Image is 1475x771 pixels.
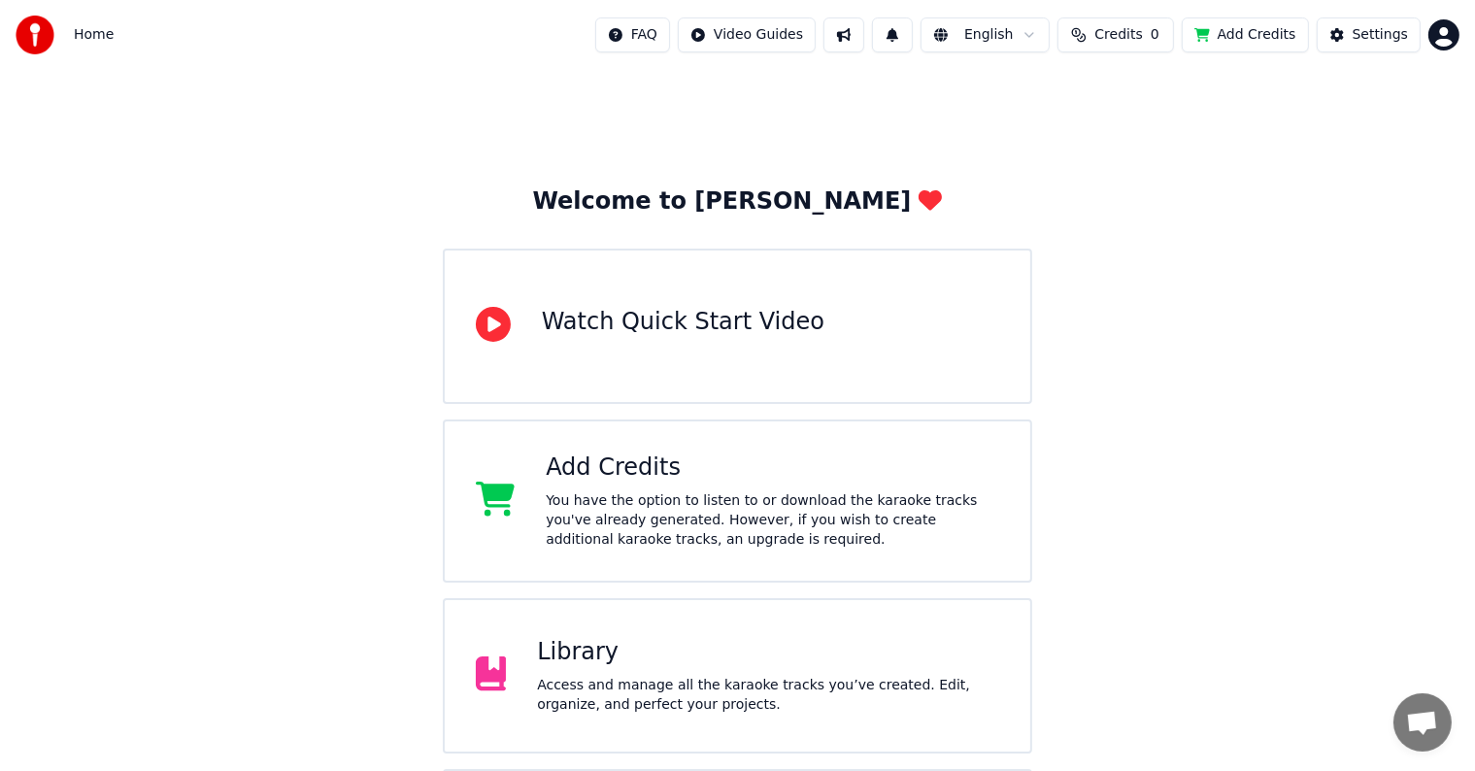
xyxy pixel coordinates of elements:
span: Home [74,25,114,45]
div: Add Credits [546,453,999,484]
div: Library [537,637,999,668]
button: Add Credits [1182,17,1309,52]
span: 0 [1151,25,1159,45]
nav: breadcrumb [74,25,114,45]
div: Open chat [1393,693,1452,752]
img: youka [16,16,54,54]
button: Settings [1317,17,1421,52]
div: Welcome to [PERSON_NAME] [533,186,943,218]
div: Watch Quick Start Video [542,307,824,338]
button: Video Guides [678,17,816,52]
span: Credits [1094,25,1142,45]
button: Credits0 [1057,17,1174,52]
button: FAQ [595,17,670,52]
div: You have the option to listen to or download the karaoke tracks you've already generated. However... [546,491,999,550]
div: Settings [1353,25,1408,45]
div: Access and manage all the karaoke tracks you’ve created. Edit, organize, and perfect your projects. [537,676,999,715]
